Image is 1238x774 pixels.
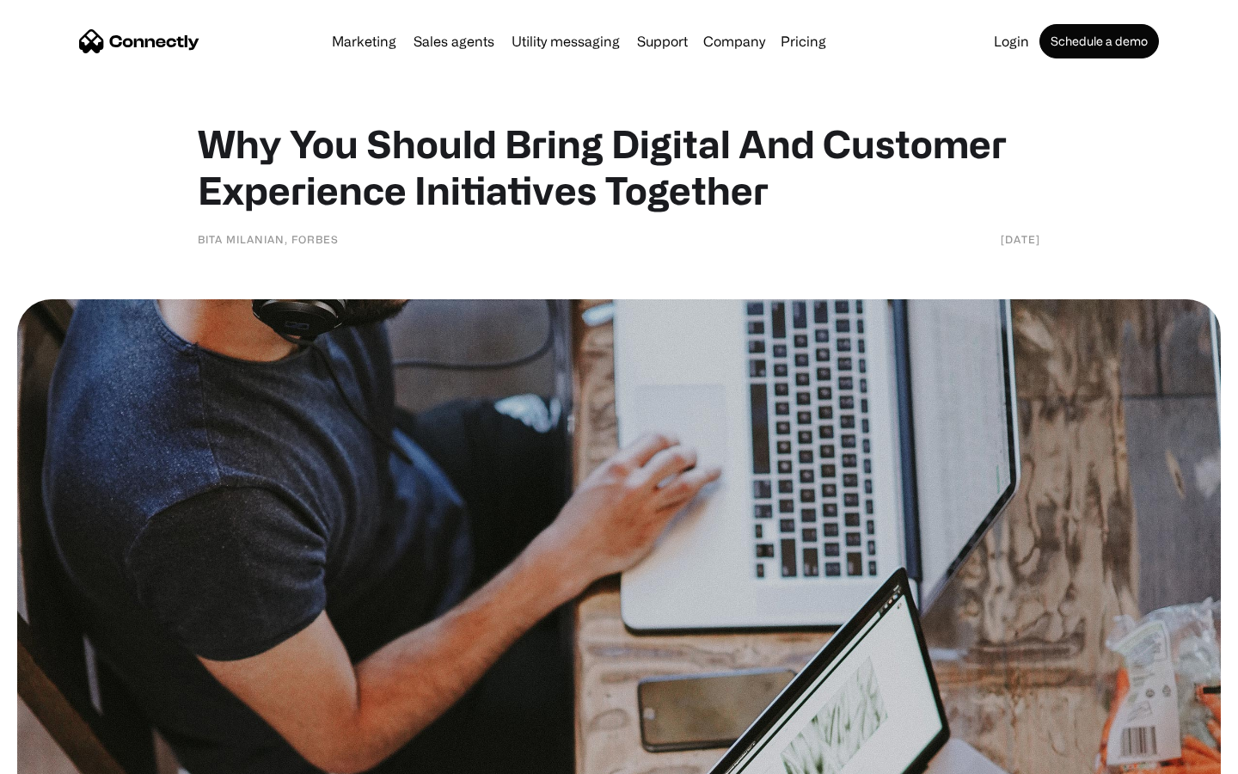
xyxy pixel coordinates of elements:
[1001,230,1040,248] div: [DATE]
[774,34,833,48] a: Pricing
[1039,24,1159,58] a: Schedule a demo
[407,34,501,48] a: Sales agents
[987,34,1036,48] a: Login
[630,34,695,48] a: Support
[703,29,765,53] div: Company
[198,120,1040,213] h1: Why You Should Bring Digital And Customer Experience Initiatives Together
[698,29,770,53] div: Company
[17,744,103,768] aside: Language selected: English
[198,230,339,248] div: Bita Milanian, Forbes
[505,34,627,48] a: Utility messaging
[34,744,103,768] ul: Language list
[79,28,199,54] a: home
[325,34,403,48] a: Marketing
